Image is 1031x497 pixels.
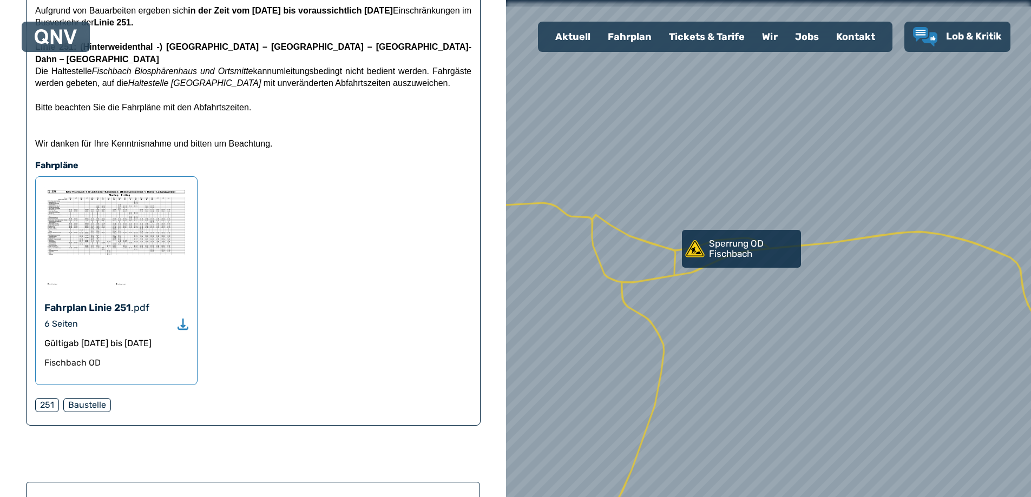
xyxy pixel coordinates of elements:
[94,18,134,27] strong: Linie 251.
[35,159,471,172] h4: Fahrpläne
[63,398,111,412] div: Baustelle
[35,6,471,27] span: Aufgrund von Bauarbeiten ergeben sich Einschränkungen im Busverkehr der
[131,300,149,315] div: .pdf
[682,230,801,268] a: Sperrung OD Fischbach
[946,30,1002,42] span: Lob & Kritik
[786,23,828,51] a: Jobs
[44,317,78,330] div: 6 Seiten
[178,319,188,329] a: Download
[253,67,272,76] span: kann
[599,23,660,51] a: Fahrplan
[35,67,471,88] span: Die Haltestelle umleitungsbedingt nicht bedient werden. Fahrgäste werden gebeten, auf die mit unv...
[35,139,272,148] span: Wir danken für Ihre Kenntnisnahme und bitten um Beachtung.
[828,23,884,51] a: Kontakt
[44,185,188,288] img: PDF-Datei
[128,78,261,88] em: Haltestelle [GEOGRAPHIC_DATA]
[188,6,393,15] strong: in der Zeit vom [DATE] bis voraussichtlich [DATE]
[35,42,471,63] span: Linie 251: (Hinterweidenthal -) [GEOGRAPHIC_DATA] – [GEOGRAPHIC_DATA] – [GEOGRAPHIC_DATA]-Dahn – ...
[44,337,188,350] div: Gültig ab [DATE] bis [DATE]
[35,398,59,412] div: 251
[709,238,799,259] p: Sperrung OD Fischbach
[753,23,786,51] a: Wir
[44,356,188,369] div: Fischbach OD
[913,27,1002,47] a: Lob & Kritik
[44,300,131,315] div: Fahrplan Linie 251
[92,67,253,76] em: Fischbach Biosphärenhaus und Ortsmitte
[35,103,251,112] span: Bitte beachten Sie die Fahrpläne mit den Abfahrtszeiten.
[660,23,753,51] a: Tickets & Tarife
[35,26,77,48] a: QNV Logo
[547,23,599,51] a: Aktuell
[35,29,77,44] img: QNV Logo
